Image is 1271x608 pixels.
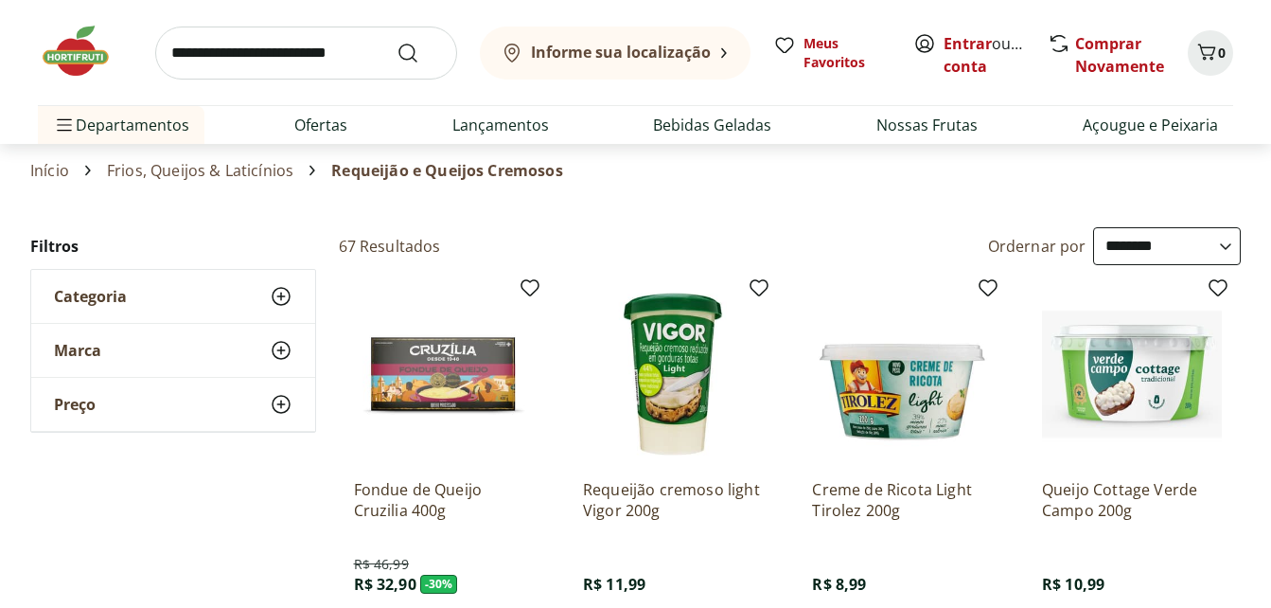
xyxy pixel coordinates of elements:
span: Meus Favoritos [803,34,891,72]
h2: Filtros [30,227,316,265]
img: Creme de Ricota Light Tirolez 200g [812,284,992,464]
img: Requeijão cremoso light Vigor 200g [583,284,763,464]
a: Frios, Queijos & Laticínios [107,162,293,179]
b: Informe sua localização [531,42,711,63]
button: Marca [31,324,315,377]
label: Ordernar por [988,236,1086,257]
img: Queijo Cottage Verde Campo 200g [1042,284,1222,464]
a: Meus Favoritos [773,34,891,72]
button: Submit Search [397,42,442,64]
span: ou [944,32,1028,78]
span: Departamentos [53,102,189,148]
h2: 67 Resultados [339,236,441,257]
span: Marca [54,341,101,360]
a: Entrar [944,33,992,54]
span: R$ 46,99 [354,555,409,574]
img: Hortifruti [38,23,132,80]
button: Categoria [31,270,315,323]
a: Nossas Frutas [876,114,978,136]
a: Fondue de Queijo Cruzilia 400g [354,479,534,521]
button: Informe sua localização [480,27,750,80]
a: Creme de Ricota Light Tirolez 200g [812,479,992,521]
a: Requeijão cremoso light Vigor 200g [583,479,763,521]
button: Carrinho [1188,30,1233,76]
a: Bebidas Geladas [653,114,771,136]
a: Lançamentos [452,114,549,136]
span: R$ 10,99 [1042,574,1104,595]
a: Comprar Novamente [1075,33,1164,77]
a: Açougue e Peixaria [1083,114,1218,136]
span: R$ 11,99 [583,574,645,595]
a: Ofertas [294,114,347,136]
a: Criar conta [944,33,1048,77]
button: Preço [31,378,315,431]
button: Menu [53,102,76,148]
span: Categoria [54,287,127,306]
img: Fondue de Queijo Cruzilia 400g [354,284,534,464]
span: Preço [54,395,96,414]
span: - 30 % [420,575,458,594]
a: Queijo Cottage Verde Campo 200g [1042,479,1222,521]
span: R$ 32,90 [354,574,416,595]
span: Requeijão e Queijos Cremosos [331,162,562,179]
span: R$ 8,99 [812,574,866,595]
input: search [155,27,457,80]
a: Início [30,162,69,179]
span: 0 [1218,44,1226,62]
